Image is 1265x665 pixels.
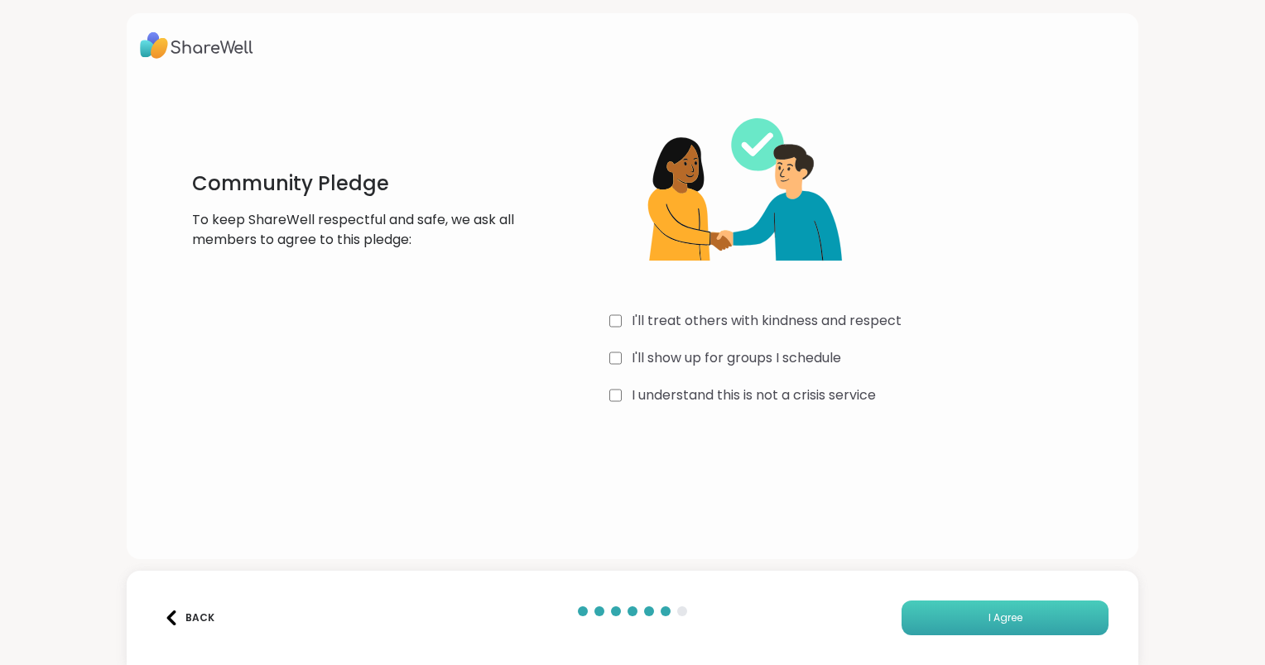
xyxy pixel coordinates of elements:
[632,385,876,405] label: I understand this is not a crisis service
[140,26,253,65] img: ShareWell Logo
[632,311,902,331] label: I'll treat others with kindness and respect
[156,600,223,635] button: Back
[164,610,214,625] div: Back
[192,210,523,250] p: To keep ShareWell respectful and safe, we ask all members to agree to this pledge:
[632,348,841,368] label: I'll show up for groups I schedule
[192,170,523,197] h1: Community Pledge
[988,610,1022,625] span: I Agree
[902,600,1109,635] button: I Agree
